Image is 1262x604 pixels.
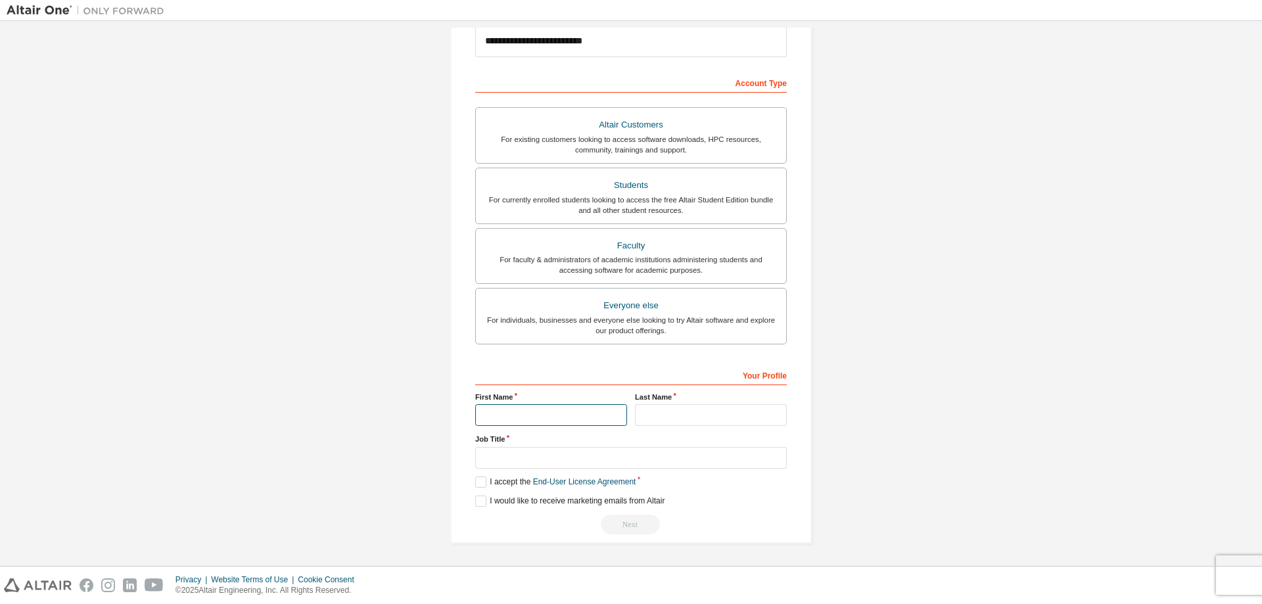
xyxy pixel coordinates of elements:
[484,176,778,195] div: Students
[101,578,115,592] img: instagram.svg
[80,578,93,592] img: facebook.svg
[175,574,211,585] div: Privacy
[484,296,778,315] div: Everyone else
[484,195,778,216] div: For currently enrolled students looking to access the free Altair Student Edition bundle and all ...
[475,515,787,534] div: Email already exists
[298,574,362,585] div: Cookie Consent
[635,392,787,402] label: Last Name
[475,496,665,507] label: I would like to receive marketing emails from Altair
[484,254,778,275] div: For faculty & administrators of academic institutions administering students and accessing softwa...
[533,477,636,486] a: End-User License Agreement
[484,134,778,155] div: For existing customers looking to access software downloads, HPC resources, community, trainings ...
[484,237,778,255] div: Faculty
[7,4,171,17] img: Altair One
[211,574,298,585] div: Website Terms of Use
[475,72,787,93] div: Account Type
[123,578,137,592] img: linkedin.svg
[484,315,778,336] div: For individuals, businesses and everyone else looking to try Altair software and explore our prod...
[4,578,72,592] img: altair_logo.svg
[175,585,362,596] p: © 2025 Altair Engineering, Inc. All Rights Reserved.
[475,392,627,402] label: First Name
[484,116,778,134] div: Altair Customers
[475,434,787,444] label: Job Title
[475,364,787,385] div: Your Profile
[145,578,164,592] img: youtube.svg
[475,476,636,488] label: I accept the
